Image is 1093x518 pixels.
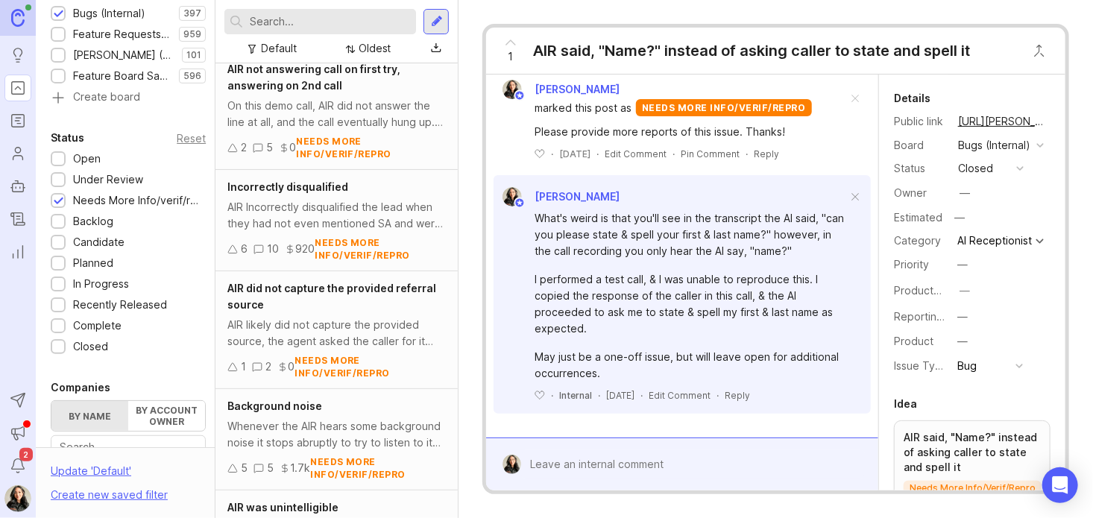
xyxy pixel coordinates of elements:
div: 10 [267,241,279,257]
div: Needs More Info/verif/repro [73,192,198,209]
div: Reply [725,389,750,402]
div: Pin Comment [681,148,740,160]
div: Planned [73,255,113,271]
div: Create new saved filter [51,487,168,503]
span: Background noise [227,399,322,412]
p: 101 [186,49,201,61]
div: Internal [559,389,592,402]
div: · [716,389,719,402]
div: Default [262,40,297,57]
a: Create board [51,92,206,105]
div: needs more info/verif/repro [310,455,446,481]
div: 6 [241,241,248,257]
div: needs more info/verif/repro [296,135,446,160]
a: AIR not answering call on first try, answering on 2nd callOn this demo call, AIR did not answer t... [215,52,458,170]
div: [PERSON_NAME] (Public) [73,47,174,63]
button: Close button [1024,36,1054,66]
div: Companies [51,379,110,397]
label: By account owner [128,401,205,431]
div: I performed a test call, & I was unable to reproduce this. I copied the response of the caller in... [535,271,847,337]
div: Public link [894,113,946,130]
span: Incorrectly disqualified [227,180,348,193]
div: Complete [73,318,122,334]
div: AIR Incorrectly disqualified the lead when they had not even mentioned SA and were only spelling ... [227,199,446,232]
div: needs more info/verif/repro [636,99,812,116]
div: 5 [266,139,273,156]
div: Estimated [894,212,942,223]
div: Oldest [359,40,391,57]
div: · [598,389,600,402]
img: Ysabelle Eugenio [503,455,521,474]
div: — [957,333,968,350]
div: 0 [288,359,294,375]
div: In Progress [73,276,129,292]
time: [DATE] [559,148,590,159]
div: Edit Comment [605,148,667,160]
p: 959 [183,28,201,40]
div: Bugs (Internal) [73,5,145,22]
div: needs more info/verif/repro [294,354,446,379]
a: Background noiseWhenever the AIR hears some background noise it stops abruptly to try to listen t... [215,389,458,490]
img: Canny Home [11,9,25,26]
div: — [960,282,970,299]
div: 0 [289,139,296,156]
span: 1 [508,48,514,65]
div: Feature Board Sandbox [DATE] [73,68,171,84]
a: Changelog [4,206,31,233]
label: By name [51,401,128,431]
div: AIR likely did not capture the provided source, the agent asked the caller for it when the call w... [227,317,446,350]
button: ProductboardID [955,281,974,300]
span: [PERSON_NAME] [535,81,620,98]
span: [PERSON_NAME] [535,190,620,203]
div: — [957,309,968,325]
div: AI Receptionist [957,236,1032,246]
div: Whenever the AIR hears some background noise it stops abruptly to try to listen to it when it's n... [227,418,446,451]
label: ProductboardID [894,284,973,297]
label: Product [894,335,933,347]
a: AIR did not capture the provided referral sourceAIR likely did not capture the provided source, t... [215,271,458,389]
div: — [950,208,969,227]
div: May just be a one-off issue, but will leave open for additional occurrences. [535,349,847,382]
div: Closed [73,338,108,355]
div: 5 [241,460,248,476]
img: Ysabelle Eugenio [503,187,522,206]
a: [URL][PERSON_NAME] [954,112,1051,131]
div: AIR said, "Name?" instead of asking caller to state and spell it [533,40,970,61]
span: marked this post as [535,100,631,116]
button: Ysabelle Eugenio [4,485,31,512]
a: Users [4,140,31,167]
div: closed [958,160,993,177]
input: Search... [60,439,197,455]
div: · [746,148,748,160]
div: — [957,256,968,273]
div: 2 [241,139,247,156]
div: 1.7k [290,460,310,476]
div: Update ' Default ' [51,463,131,487]
time: [DATE] [606,390,634,401]
div: Candidate [73,234,125,250]
span: AIR did not capture the provided referral source [227,282,436,311]
div: · [596,148,599,160]
div: · [551,389,553,402]
div: Category [894,233,946,249]
button: Announcements [4,420,31,446]
a: Ysabelle Eugenio[PERSON_NAME] [494,80,624,99]
button: Notifications [4,452,31,479]
span: AIR was unintelligible [227,501,338,514]
a: Portal [4,75,31,101]
div: Status [894,160,946,177]
div: Recently Released [73,297,167,313]
div: Edit Comment [649,389,711,402]
div: Owner [894,185,946,201]
div: Bug [957,358,977,374]
a: Incorrectly disqualifiedAIR Incorrectly disqualified the lead when they had not even mentioned SA... [215,170,458,271]
p: 596 [183,70,201,82]
div: · [551,148,553,160]
div: Please provide more reports of this issue. Thanks! [535,124,847,140]
div: — [960,185,970,201]
div: Open Intercom Messenger [1042,467,1078,503]
p: 397 [183,7,201,19]
div: Idea [894,395,917,413]
div: Feature Requests (Internal) [73,26,171,42]
span: 2 [19,448,33,461]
